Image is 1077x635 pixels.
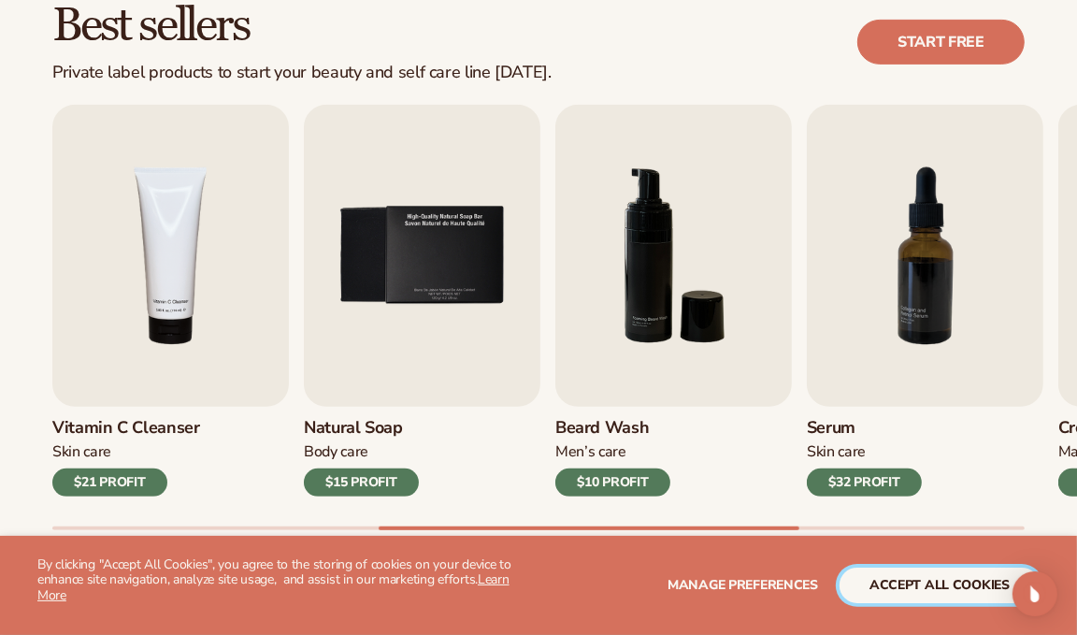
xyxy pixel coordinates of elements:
[37,557,538,604] p: By clicking "Accept All Cookies", you agree to the storing of cookies on your device to enhance s...
[1012,571,1057,616] div: Open Intercom Messenger
[52,418,200,439] h3: Vitamin C Cleanser
[304,469,419,497] div: $15 PROFIT
[555,469,670,497] div: $10 PROFIT
[807,418,922,439] h3: Serum
[52,442,200,462] div: Skin Care
[52,105,289,497] a: 4 / 9
[840,568,1040,603] button: accept all cookies
[807,469,922,497] div: $32 PROFIT
[668,568,818,603] button: Manage preferences
[304,442,419,462] div: Body Care
[37,570,510,604] a: Learn More
[857,20,1025,65] a: Start free
[304,105,540,497] a: 5 / 9
[668,576,818,594] span: Manage preferences
[52,2,552,51] h2: Best sellers
[52,63,552,83] div: Private label products to start your beauty and self care line [DATE].
[304,418,419,439] h3: Natural Soap
[807,442,922,462] div: Skin Care
[555,442,670,462] div: Men’s Care
[807,105,1043,497] a: 7 / 9
[555,105,792,497] a: 6 / 9
[555,418,670,439] h3: Beard Wash
[52,469,167,497] div: $21 PROFIT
